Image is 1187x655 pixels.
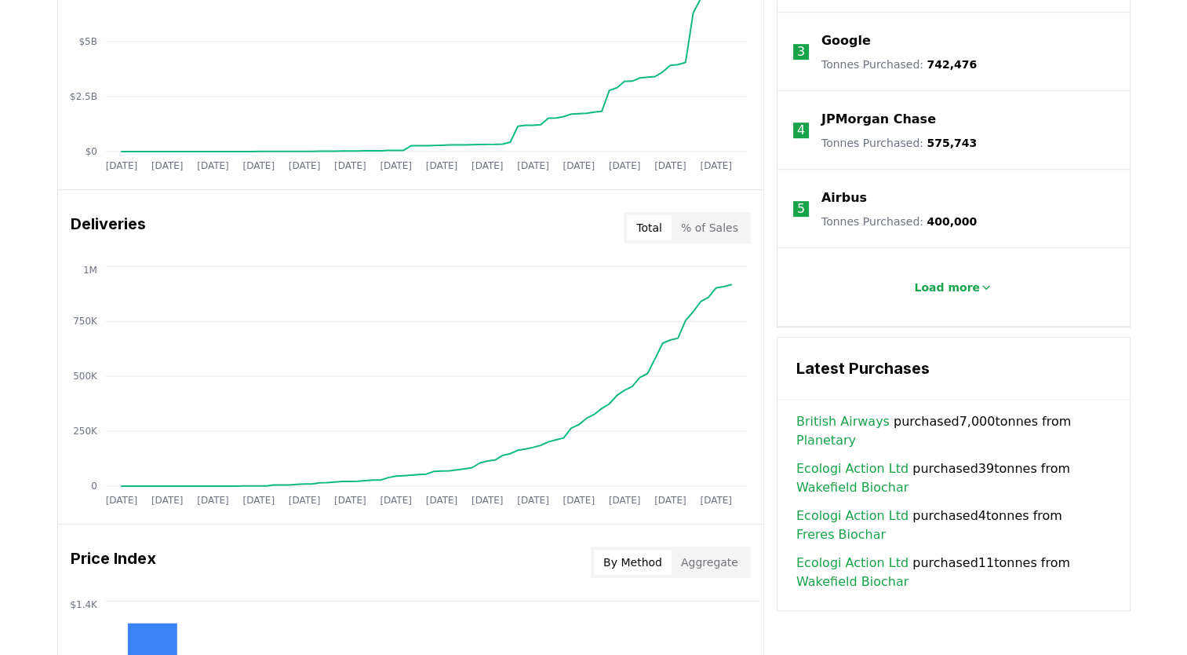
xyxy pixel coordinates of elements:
[700,495,732,506] tspan: [DATE]
[654,495,686,506] tspan: [DATE]
[821,214,977,229] p: Tonnes Purchased :
[334,495,366,506] tspan: [DATE]
[85,146,96,157] tspan: $0
[627,215,672,240] button: Total
[288,160,320,171] tspan: [DATE]
[563,160,595,171] tspan: [DATE]
[425,495,457,506] tspan: [DATE]
[927,58,977,71] span: 742,476
[796,478,908,497] a: Wakefield Biochar
[73,371,98,382] tspan: 500K
[796,554,908,573] a: Ecologi Action Ltd
[517,160,549,171] tspan: [DATE]
[563,495,595,506] tspan: [DATE]
[517,495,549,506] tspan: [DATE]
[609,495,641,506] tspan: [DATE]
[151,495,183,506] tspan: [DATE]
[91,481,97,492] tspan: 0
[70,91,97,102] tspan: $2.5B
[609,160,641,171] tspan: [DATE]
[821,135,977,151] p: Tonnes Purchased :
[242,495,275,506] tspan: [DATE]
[901,272,1005,303] button: Load more
[821,110,936,129] a: JPMorgan Chase
[73,316,98,327] tspan: 750K
[796,525,886,544] a: Freres Biochar
[197,495,229,506] tspan: [DATE]
[797,199,805,218] p: 5
[73,426,98,437] tspan: 250K
[796,357,1111,380] h3: Latest Purchases
[70,598,98,609] tspan: $1.4K
[78,36,96,47] tspan: $5B
[472,495,504,506] tspan: [DATE]
[796,507,908,525] a: Ecologi Action Ltd
[380,495,412,506] tspan: [DATE]
[796,507,1111,544] span: purchased 4 tonnes from
[796,459,1111,497] span: purchased 39 tonnes from
[700,160,732,171] tspan: [DATE]
[796,412,1111,450] span: purchased 7,000 tonnes from
[927,215,977,228] span: 400,000
[425,160,457,171] tspan: [DATE]
[672,550,748,575] button: Aggregate
[672,215,748,240] button: % of Sales
[594,550,672,575] button: By Method
[821,31,871,50] a: Google
[380,160,412,171] tspan: [DATE]
[472,160,504,171] tspan: [DATE]
[334,160,366,171] tspan: [DATE]
[197,160,229,171] tspan: [DATE]
[797,121,805,140] p: 4
[242,160,275,171] tspan: [DATE]
[821,188,867,207] a: Airbus
[82,264,96,275] tspan: 1M
[796,459,908,478] a: Ecologi Action Ltd
[796,554,1111,591] span: purchased 11 tonnes from
[105,160,137,171] tspan: [DATE]
[288,495,320,506] tspan: [DATE]
[151,160,183,171] tspan: [DATE]
[796,412,890,431] a: British Airways
[797,42,805,61] p: 3
[796,573,908,591] a: Wakefield Biochar
[654,160,686,171] tspan: [DATE]
[914,280,980,295] p: Load more
[927,137,977,149] span: 575,743
[71,212,146,243] h3: Deliveries
[821,57,977,72] p: Tonnes Purchased :
[71,547,156,578] h3: Price Index
[796,431,856,450] a: Planetary
[105,495,137,506] tspan: [DATE]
